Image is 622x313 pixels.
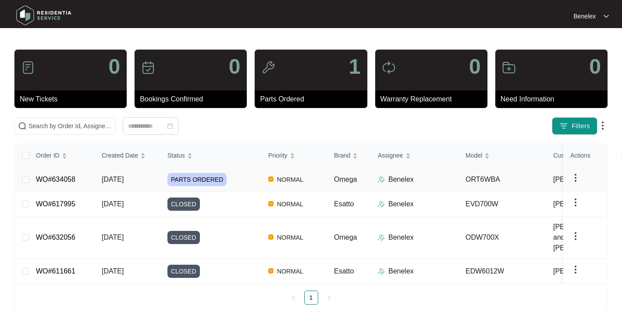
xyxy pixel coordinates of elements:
span: [DATE] [102,200,124,208]
img: Vercel Logo [268,268,274,273]
th: Assignee [371,144,459,167]
th: Status [160,144,261,167]
img: dropdown arrow [570,264,581,275]
img: Vercel Logo [268,201,274,206]
a: WO#611661 [36,267,75,275]
p: Warranty Replacement [380,94,487,104]
span: NORMAL [274,232,307,243]
td: EDW6012W [459,259,546,284]
img: Assigner Icon [378,234,385,241]
img: dropdown arrow [570,197,581,208]
img: residentia service logo [13,2,75,29]
span: CLOSED [167,198,200,211]
span: Filters [572,122,590,131]
span: Status [167,151,185,160]
span: Esatto [334,267,354,275]
p: Benelex [573,12,596,21]
img: dropdown arrow [604,14,609,18]
span: Model [466,151,482,160]
th: Order ID [29,144,95,167]
img: icon [502,61,516,75]
th: Priority [261,144,327,167]
img: Assigner Icon [378,201,385,208]
span: [DATE] [102,176,124,183]
p: Benelex [388,232,414,243]
a: WO#634058 [36,176,75,183]
th: Created Date [95,144,160,167]
span: Omega [334,176,357,183]
span: NORMAL [274,174,307,185]
p: Benelex [388,266,414,277]
button: left [287,291,301,305]
span: Order ID [36,151,60,160]
p: Bookings Confirmed [140,94,247,104]
img: Assigner Icon [378,268,385,275]
img: dropdown arrow [597,120,608,131]
img: dropdown arrow [570,231,581,241]
th: Brand [327,144,371,167]
p: 0 [229,56,241,77]
span: [PERSON_NAME] [553,199,611,209]
span: right [326,295,331,300]
span: Priority [268,151,288,160]
img: filter icon [559,122,568,130]
p: New Tickets [20,94,127,104]
li: Previous Page [287,291,301,305]
td: ORT6WBA [459,167,546,192]
img: icon [382,61,396,75]
input: Search by Order Id, Assignee Name, Customer Name, Brand and Model [28,121,112,131]
span: PARTS ORDERED [167,173,227,186]
span: [PERSON_NAME]... [553,174,617,185]
a: 1 [305,291,318,304]
td: EVD700W [459,192,546,216]
th: Actions [563,144,607,167]
span: NORMAL [274,199,307,209]
img: icon [21,61,35,75]
img: Vercel Logo [268,234,274,240]
span: NORMAL [274,266,307,277]
button: right [322,291,336,305]
span: CLOSED [167,231,200,244]
th: Model [459,144,546,167]
p: 0 [469,56,481,77]
img: icon [261,61,275,75]
img: icon [141,61,155,75]
img: dropdown arrow [570,173,581,183]
span: Omega [334,234,357,241]
a: WO#617995 [36,200,75,208]
li: 1 [304,291,318,305]
li: Next Page [322,291,336,305]
span: [DATE] [102,234,124,241]
span: [PERSON_NAME] [553,266,611,277]
p: Need Information [501,94,608,104]
span: Esatto [334,200,354,208]
td: ODW700X [459,216,546,259]
p: Parts Ordered [260,94,367,104]
p: 0 [589,56,601,77]
span: CLOSED [167,265,200,278]
a: WO#632056 [36,234,75,241]
span: Customer Name [553,151,598,160]
span: [DATE] [102,267,124,275]
img: Assigner Icon [378,176,385,183]
img: Vercel Logo [268,176,274,182]
p: 1 [349,56,361,77]
p: Benelex [388,199,414,209]
button: filter iconFilters [552,117,597,135]
span: left [291,295,296,300]
span: Assignee [378,151,403,160]
p: 0 [108,56,120,77]
p: Benelex [388,174,414,185]
span: Brand [334,151,350,160]
img: search-icon [18,122,27,130]
span: Created Date [102,151,138,160]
